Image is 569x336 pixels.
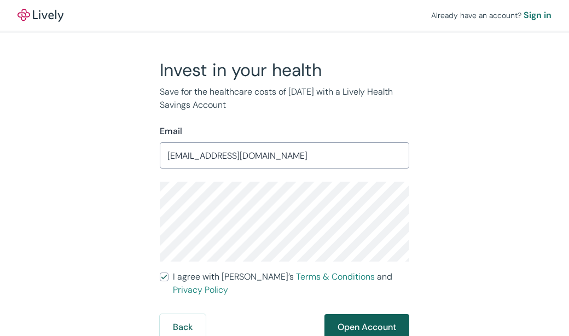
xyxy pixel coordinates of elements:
[160,125,182,138] label: Email
[296,271,375,282] a: Terms & Conditions
[18,9,63,22] a: LivelyLively
[173,270,409,297] span: I agree with [PERSON_NAME]’s and
[431,9,551,22] div: Already have an account?
[173,284,228,296] a: Privacy Policy
[160,59,409,81] h2: Invest in your health
[18,9,63,22] img: Lively
[524,9,551,22] a: Sign in
[160,85,409,112] p: Save for the healthcare costs of [DATE] with a Lively Health Savings Account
